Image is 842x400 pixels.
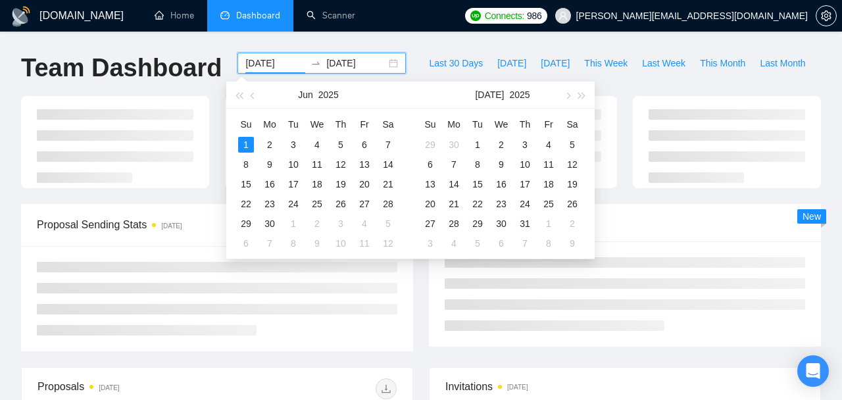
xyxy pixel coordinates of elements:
[422,53,490,74] button: Last 30 Days
[470,216,485,232] div: 29
[305,194,329,214] td: 2025-06-25
[333,216,349,232] div: 3
[564,196,580,212] div: 26
[489,214,513,234] td: 2025-07-30
[37,378,217,399] div: Proposals
[285,216,301,232] div: 1
[489,135,513,155] td: 2025-07-02
[305,174,329,194] td: 2025-06-18
[238,137,254,153] div: 1
[517,196,533,212] div: 24
[537,194,560,214] td: 2025-07-25
[245,56,305,70] input: Start date
[446,157,462,172] div: 7
[285,176,301,192] div: 17
[470,137,485,153] div: 1
[475,82,504,108] button: [DATE]
[305,135,329,155] td: 2025-06-04
[380,196,396,212] div: 28
[577,53,635,74] button: This Week
[446,236,462,251] div: 4
[446,176,462,192] div: 14
[309,137,325,153] div: 4
[560,214,584,234] td: 2025-08-02
[489,234,513,253] td: 2025-08-06
[446,137,462,153] div: 30
[442,214,466,234] td: 2025-07-28
[541,56,570,70] span: [DATE]
[564,176,580,192] div: 19
[333,176,349,192] div: 19
[470,11,481,21] img: upwork-logo.png
[466,135,489,155] td: 2025-07-01
[517,216,533,232] div: 31
[21,53,222,84] h1: Team Dashboard
[376,174,400,194] td: 2025-06-21
[376,234,400,253] td: 2025-07-12
[236,10,280,21] span: Dashboard
[238,216,254,232] div: 29
[376,155,400,174] td: 2025-06-14
[466,174,489,194] td: 2025-07-15
[329,214,353,234] td: 2025-07-03
[489,174,513,194] td: 2025-07-16
[418,174,442,194] td: 2025-07-13
[285,137,301,153] div: 3
[258,234,282,253] td: 2025-07-07
[238,157,254,172] div: 8
[537,174,560,194] td: 2025-07-18
[234,194,258,214] td: 2025-06-22
[329,234,353,253] td: 2025-07-10
[357,236,372,251] div: 11
[513,135,537,155] td: 2025-07-03
[262,196,278,212] div: 23
[466,155,489,174] td: 2025-07-08
[305,234,329,253] td: 2025-07-09
[693,53,753,74] button: This Month
[537,214,560,234] td: 2025-08-01
[357,196,372,212] div: 27
[442,174,466,194] td: 2025-07-14
[446,196,462,212] div: 21
[357,137,372,153] div: 6
[537,135,560,155] td: 2025-07-04
[357,176,372,192] div: 20
[357,216,372,232] div: 4
[285,196,301,212] div: 24
[564,236,580,251] div: 9
[797,355,829,387] div: Open Intercom Messenger
[560,114,584,135] th: Sa
[309,157,325,172] div: 11
[37,216,249,233] span: Proposal Sending Stats
[442,234,466,253] td: 2025-08-04
[470,176,485,192] div: 15
[493,157,509,172] div: 9
[517,236,533,251] div: 7
[326,56,386,70] input: End date
[353,194,376,214] td: 2025-06-27
[489,155,513,174] td: 2025-07-09
[470,196,485,212] div: 22
[541,176,557,192] div: 18
[760,56,805,70] span: Last Month
[309,196,325,212] div: 25
[282,135,305,155] td: 2025-06-03
[537,114,560,135] th: Fr
[816,11,837,21] a: setting
[513,214,537,234] td: 2025-07-31
[258,194,282,214] td: 2025-06-23
[418,234,442,253] td: 2025-08-03
[513,174,537,194] td: 2025-07-17
[642,56,685,70] span: Last Week
[466,214,489,234] td: 2025-07-29
[329,174,353,194] td: 2025-06-19
[493,196,509,212] div: 23
[220,11,230,20] span: dashboard
[803,211,821,222] span: New
[442,194,466,214] td: 2025-07-21
[282,214,305,234] td: 2025-07-01
[309,236,325,251] div: 9
[470,157,485,172] div: 8
[560,155,584,174] td: 2025-07-12
[517,137,533,153] div: 3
